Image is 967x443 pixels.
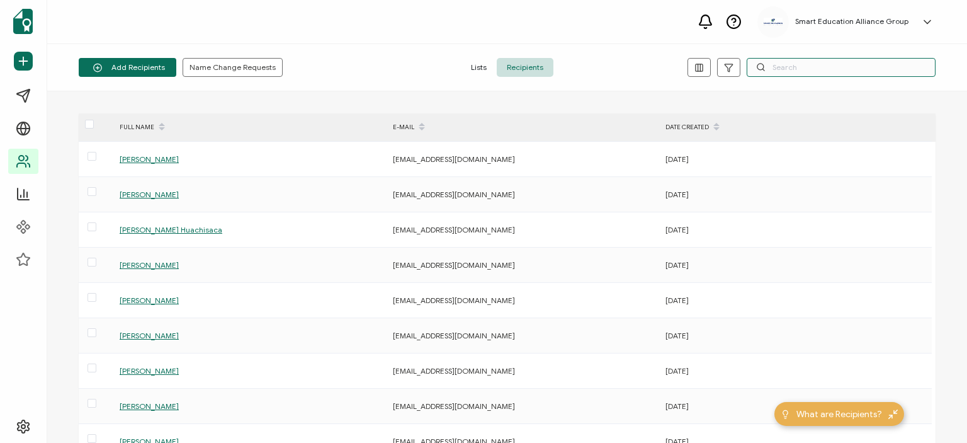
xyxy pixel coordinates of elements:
[120,225,222,234] span: [PERSON_NAME] Huachisaca
[120,331,179,340] span: [PERSON_NAME]
[665,401,689,411] span: [DATE]
[189,64,276,71] span: Name Change Requests
[393,296,515,305] span: [EMAIL_ADDRESS][DOMAIN_NAME]
[113,117,387,138] div: FULL NAME
[393,401,515,411] span: [EMAIL_ADDRESS][DOMAIN_NAME]
[665,296,689,305] span: [DATE]
[764,18,783,26] img: 111c7b32-d500-4ce1-86d1-718dc6ccd280.jpg
[393,225,515,234] span: [EMAIL_ADDRESS][DOMAIN_NAME]
[393,366,515,376] span: [EMAIL_ADDRESS][DOMAIN_NAME]
[120,190,179,199] span: [PERSON_NAME]
[183,58,283,77] button: Name Change Requests
[120,260,179,270] span: [PERSON_NAME]
[665,190,689,199] span: [DATE]
[665,366,689,376] span: [DATE]
[393,154,515,164] span: [EMAIL_ADDRESS][DOMAIN_NAME]
[387,117,659,138] div: E-MAIL
[120,401,179,411] span: [PERSON_NAME]
[120,366,179,376] span: [PERSON_NAME]
[393,260,515,270] span: [EMAIL_ADDRESS][DOMAIN_NAME]
[747,58,936,77] input: Search
[461,58,497,77] span: Lists
[393,331,515,340] span: [EMAIL_ADDRESS][DOMAIN_NAME]
[659,117,932,138] div: DATE CREATED
[497,58,553,77] span: Recipients
[79,58,176,77] button: Add Recipients
[120,296,179,305] span: [PERSON_NAME]
[665,260,689,270] span: [DATE]
[757,301,967,443] iframe: Chat Widget
[665,154,689,164] span: [DATE]
[13,9,33,34] img: sertifier-logomark-colored.svg
[665,225,689,234] span: [DATE]
[393,190,515,199] span: [EMAIL_ADDRESS][DOMAIN_NAME]
[665,331,689,340] span: [DATE]
[120,154,179,164] span: [PERSON_NAME]
[795,17,908,26] h5: Smart Education Alliance Group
